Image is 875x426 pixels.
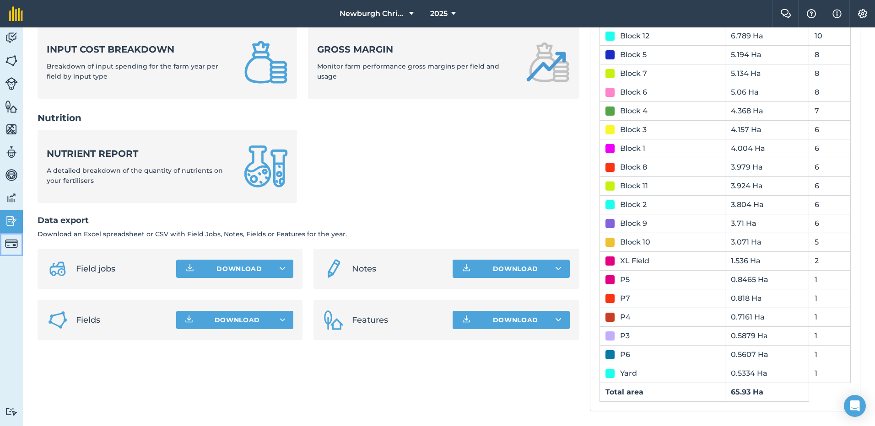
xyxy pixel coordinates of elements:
[620,199,647,210] div: Block 2
[47,309,69,331] img: Fields icon
[809,139,850,158] td: 6
[725,158,809,176] td: 3.979 Ha
[47,147,233,160] strong: Nutrient report
[352,314,445,326] span: Features
[620,162,647,173] div: Block 8
[620,293,630,304] div: P7
[725,120,809,139] td: 4.157 Ha
[38,229,579,239] p: Download an Excel spreadsheet or CSV with Field Jobs, Notes, Fields or Features for the year.
[809,214,850,233] td: 6
[323,258,345,280] img: svg+xml;base64,PD94bWwgdmVyc2lvbj0iMS4wIiBlbmNvZGluZz0idXRmLTgiPz4KPCEtLSBHZW5lcmF0b3I6IEFkb2JlIE...
[725,64,809,83] td: 5.134 Ha
[244,144,288,188] img: Nutrient report
[809,64,850,83] td: 8
[620,349,630,360] div: P6
[453,311,570,329] button: Download
[5,214,18,228] img: svg+xml;base64,PD94bWwgdmVyc2lvbj0iMS4wIiBlbmNvZGluZz0idXRmLTgiPz4KPCEtLSBHZW5lcmF0b3I6IEFkb2JlIE...
[725,326,809,345] td: 0.5879 Ha
[620,237,650,248] div: Block 10
[38,130,297,203] a: Nutrient reportA detailed breakdown of the quantity of nutrients on your fertilisers
[725,251,809,270] td: 1.536 Ha
[809,27,850,45] td: 10
[620,218,647,229] div: Block 9
[725,101,809,120] td: 4.368 Ha
[317,43,514,56] strong: Gross margin
[620,330,630,341] div: P3
[323,309,345,331] img: Features icon
[5,54,18,68] img: svg+xml;base64,PHN2ZyB4bWxucz0iaHR0cDovL3d3dy53My5vcmcvMjAwMC9zdmciIHdpZHRoPSI1NiIgaGVpZ2h0PSI2MC...
[5,100,18,113] img: svg+xml;base64,PHN2ZyB4bWxucz0iaHR0cDovL3d3dy53My5vcmcvMjAwMC9zdmciIHdpZHRoPSI1NiIgaGVpZ2h0PSI2MC...
[5,168,18,182] img: svg+xml;base64,PD94bWwgdmVyc2lvbj0iMS4wIiBlbmNvZGluZz0idXRmLTgiPz4KPCEtLSBHZW5lcmF0b3I6IEFkb2JlIE...
[620,143,645,154] div: Block 1
[725,270,809,289] td: 0.8465 Ha
[809,83,850,101] td: 8
[308,26,578,99] a: Gross marginMonitor farm performance gross margins per field and usage
[620,87,647,98] div: Block 6
[244,40,288,84] img: Input cost breakdown
[809,120,850,139] td: 6
[47,166,223,185] span: A detailed breakdown of the quantity of nutrients on your fertilisers
[725,45,809,64] td: 5.194 Ha
[620,68,647,79] div: Block 7
[725,345,809,364] td: 0.5607 Ha
[809,308,850,326] td: 1
[461,263,472,274] img: Download icon
[809,176,850,195] td: 6
[809,45,850,64] td: 8
[461,314,472,325] img: Download icon
[5,145,18,159] img: svg+xml;base64,PD94bWwgdmVyc2lvbj0iMS4wIiBlbmNvZGluZz0idXRmLTgiPz4KPCEtLSBHZW5lcmF0b3I6IEFkb2JlIE...
[809,364,850,383] td: 1
[725,139,809,158] td: 4.004 Ha
[38,26,297,99] a: Input cost breakdownBreakdown of input spending for the farm year per field by input type
[47,43,233,56] strong: Input cost breakdown
[832,8,842,19] img: svg+xml;base64,PHN2ZyB4bWxucz0iaHR0cDovL3d3dy53My5vcmcvMjAwMC9zdmciIHdpZHRoPSIxNyIgaGVpZ2h0PSIxNy...
[809,158,850,176] td: 6
[620,368,637,379] div: Yard
[844,395,866,417] div: Open Intercom Messenger
[430,8,448,19] span: 2025
[5,77,18,90] img: svg+xml;base64,PD94bWwgdmVyc2lvbj0iMS4wIiBlbmNvZGluZz0idXRmLTgiPz4KPCEtLSBHZW5lcmF0b3I6IEFkb2JlIE...
[5,407,18,416] img: svg+xml;base64,PD94bWwgdmVyc2lvbj0iMS4wIiBlbmNvZGluZz0idXRmLTgiPz4KPCEtLSBHZW5lcmF0b3I6IEFkb2JlIE...
[9,6,23,21] img: fieldmargin Logo
[620,31,649,42] div: Block 12
[780,9,791,18] img: Two speech bubbles overlapping with the left bubble in the forefront
[725,364,809,383] td: 0.5334 Ha
[620,106,648,117] div: Block 4
[215,315,260,325] span: Download
[725,176,809,195] td: 3.924 Ha
[809,270,850,289] td: 1
[176,260,293,278] button: Download
[809,101,850,120] td: 7
[317,62,499,80] span: Monitor farm performance gross margins per field and usage
[605,388,643,396] strong: Total area
[809,289,850,308] td: 1
[620,181,648,192] div: Block 11
[809,345,850,364] td: 1
[5,237,18,250] img: svg+xml;base64,PD94bWwgdmVyc2lvbj0iMS4wIiBlbmNvZGluZz0idXRmLTgiPz4KPCEtLSBHZW5lcmF0b3I6IEFkb2JlIE...
[5,122,18,136] img: svg+xml;base64,PHN2ZyB4bWxucz0iaHR0cDovL3d3dy53My5vcmcvMjAwMC9zdmciIHdpZHRoPSI1NiIgaGVpZ2h0PSI2MC...
[620,49,647,60] div: Block 5
[857,9,868,18] img: A cog icon
[38,214,579,227] h2: Data export
[5,31,18,45] img: svg+xml;base64,PD94bWwgdmVyc2lvbj0iMS4wIiBlbmNvZGluZz0idXRmLTgiPz4KPCEtLSBHZW5lcmF0b3I6IEFkb2JlIE...
[809,251,850,270] td: 2
[526,40,570,84] img: Gross margin
[5,191,18,205] img: svg+xml;base64,PD94bWwgdmVyc2lvbj0iMS4wIiBlbmNvZGluZz0idXRmLTgiPz4KPCEtLSBHZW5lcmF0b3I6IEFkb2JlIE...
[809,195,850,214] td: 6
[725,27,809,45] td: 6.789 Ha
[620,274,630,285] div: P5
[725,195,809,214] td: 3.804 Ha
[725,308,809,326] td: 0.7161 Ha
[47,62,218,80] span: Breakdown of input spending for the farm year per field by input type
[184,263,195,274] img: Download icon
[176,311,293,329] button: Download
[620,256,649,266] div: XL Field
[38,112,579,124] h2: Nutrition
[352,262,445,275] span: Notes
[806,9,817,18] img: A question mark icon
[725,233,809,251] td: 3.071 Ha
[731,388,763,396] strong: 65.93 Ha
[76,262,169,275] span: Field jobs
[76,314,169,326] span: Fields
[725,83,809,101] td: 5.06 Ha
